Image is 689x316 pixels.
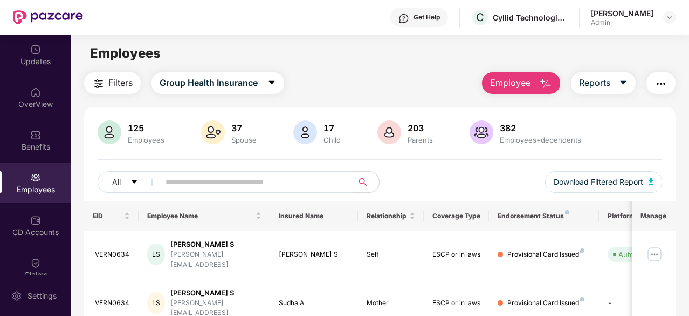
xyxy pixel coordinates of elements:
img: svg+xml;base64,PHN2ZyB4bWxucz0iaHR0cDovL3d3dy53My5vcmcvMjAwMC9zdmciIHdpZHRoPSI4IiBoZWlnaHQ9IjgiIH... [580,297,584,301]
img: svg+xml;base64,PHN2ZyB4bWxucz0iaHR0cDovL3d3dy53My5vcmcvMjAwMC9zdmciIHhtbG5zOnhsaW5rPSJodHRwOi8vd3... [201,120,225,144]
div: [PERSON_NAME][EMAIL_ADDRESS] [170,250,261,270]
img: svg+xml;base64,PHN2ZyB4bWxucz0iaHR0cDovL3d3dy53My5vcmcvMjAwMC9zdmciIHhtbG5zOnhsaW5rPSJodHRwOi8vd3... [539,77,552,90]
div: VERN0634 [95,250,130,260]
img: svg+xml;base64,PHN2ZyBpZD0iQ2xhaW0iIHhtbG5zPSJodHRwOi8vd3d3LnczLm9yZy8yMDAwL3N2ZyIgd2lkdGg9IjIwIi... [30,258,41,268]
button: Filters [84,72,141,94]
div: LS [147,292,165,314]
img: svg+xml;base64,PHN2ZyB4bWxucz0iaHR0cDovL3d3dy53My5vcmcvMjAwMC9zdmciIHhtbG5zOnhsaW5rPSJodHRwOi8vd3... [98,120,121,144]
div: 37 [229,123,259,133]
div: ESCP or in laws [432,250,481,260]
img: svg+xml;base64,PHN2ZyBpZD0iU2V0dGluZy0yMHgyMCIgeG1sbnM9Imh0dHA6Ly93d3cudzMub3JnLzIwMDAvc3ZnIiB3aW... [11,291,22,301]
th: EID [84,201,139,231]
div: LS [147,244,165,265]
div: Platform Status [608,212,667,220]
span: Reports [579,76,610,90]
div: [PERSON_NAME] S [279,250,349,260]
th: Employee Name [139,201,270,231]
div: 382 [498,123,583,133]
th: Insured Name [270,201,358,231]
div: Provisional Card Issued [507,298,584,308]
div: [PERSON_NAME] S [170,239,261,250]
img: svg+xml;base64,PHN2ZyBpZD0iRW1wbG95ZWVzIiB4bWxucz0iaHR0cDovL3d3dy53My5vcmcvMjAwMC9zdmciIHdpZHRoPS... [30,172,41,183]
span: Relationship [367,212,407,220]
div: 125 [126,123,167,133]
img: svg+xml;base64,PHN2ZyB4bWxucz0iaHR0cDovL3d3dy53My5vcmcvMjAwMC9zdmciIHhtbG5zOnhsaW5rPSJodHRwOi8vd3... [293,120,317,144]
img: svg+xml;base64,PHN2ZyBpZD0iQmVuZWZpdHMiIHhtbG5zPSJodHRwOi8vd3d3LnczLm9yZy8yMDAwL3N2ZyIgd2lkdGg9Ij... [30,130,41,140]
span: Group Health Insurance [160,76,258,90]
div: Employees [126,136,167,144]
img: svg+xml;base64,PHN2ZyBpZD0iQ0RfQWNjb3VudHMiIGRhdGEtbmFtZT0iQ0QgQWNjb3VudHMiIHhtbG5zPSJodHRwOi8vd3... [30,215,41,226]
img: svg+xml;base64,PHN2ZyB4bWxucz0iaHR0cDovL3d3dy53My5vcmcvMjAwMC9zdmciIHdpZHRoPSI4IiBoZWlnaHQ9IjgiIH... [565,210,569,214]
span: Employee Name [147,212,253,220]
span: Employee [490,76,530,90]
button: Download Filtered Report [545,171,663,193]
div: ESCP or in laws [432,298,481,308]
div: Parents [405,136,435,144]
img: svg+xml;base64,PHN2ZyBpZD0iVXBkYXRlZCIgeG1sbnM9Imh0dHA6Ly93d3cudzMub3JnLzIwMDAvc3ZnIiB3aWR0aD0iMj... [30,44,41,55]
th: Relationship [358,201,424,231]
div: [PERSON_NAME] [591,8,653,18]
div: Provisional Card Issued [507,250,584,260]
th: Coverage Type [424,201,490,231]
div: Get Help [414,13,440,22]
div: Cyllid Technologies Private Limited [493,12,568,23]
button: search [353,171,380,193]
div: Child [321,136,343,144]
div: Employees+dependents [498,136,583,144]
img: svg+xml;base64,PHN2ZyB4bWxucz0iaHR0cDovL3d3dy53My5vcmcvMjAwMC9zdmciIHhtbG5zOnhsaW5rPSJodHRwOi8vd3... [470,120,493,144]
span: caret-down [267,78,276,88]
div: Admin [591,18,653,27]
div: Settings [24,291,60,301]
div: Auto Verified [618,249,662,260]
img: svg+xml;base64,PHN2ZyB4bWxucz0iaHR0cDovL3d3dy53My5vcmcvMjAwMC9zdmciIHdpZHRoPSI4IiBoZWlnaHQ9IjgiIH... [580,248,584,253]
span: caret-down [130,178,138,187]
div: Self [367,250,415,260]
span: Download Filtered Report [554,176,643,188]
img: svg+xml;base64,PHN2ZyB4bWxucz0iaHR0cDovL3d3dy53My5vcmcvMjAwMC9zdmciIHdpZHRoPSIyNCIgaGVpZ2h0PSIyNC... [92,77,105,90]
div: Spouse [229,136,259,144]
div: Mother [367,298,415,308]
div: [PERSON_NAME] S [170,288,261,298]
img: svg+xml;base64,PHN2ZyB4bWxucz0iaHR0cDovL3d3dy53My5vcmcvMjAwMC9zdmciIHhtbG5zOnhsaW5rPSJodHRwOi8vd3... [649,178,654,185]
button: Group Health Insurancecaret-down [151,72,284,94]
div: Endorsement Status [498,212,590,220]
img: svg+xml;base64,PHN2ZyB4bWxucz0iaHR0cDovL3d3dy53My5vcmcvMjAwMC9zdmciIHhtbG5zOnhsaW5rPSJodHRwOi8vd3... [377,120,401,144]
span: EID [93,212,122,220]
button: Reportscaret-down [571,72,636,94]
span: C [476,11,484,24]
span: search [353,178,374,186]
button: Allcaret-down [98,171,163,193]
div: Sudha A [279,298,349,308]
div: VERN0634 [95,298,130,308]
img: manageButton [646,246,663,263]
span: Employees [90,45,161,61]
img: svg+xml;base64,PHN2ZyBpZD0iSGVscC0zMngzMiIgeG1sbnM9Imh0dHA6Ly93d3cudzMub3JnLzIwMDAvc3ZnIiB3aWR0aD... [398,13,409,24]
div: 203 [405,123,435,133]
span: caret-down [619,78,628,88]
img: svg+xml;base64,PHN2ZyBpZD0iSG9tZSIgeG1sbnM9Imh0dHA6Ly93d3cudzMub3JnLzIwMDAvc3ZnIiB3aWR0aD0iMjAiIG... [30,87,41,98]
span: All [112,176,121,188]
img: svg+xml;base64,PHN2ZyB4bWxucz0iaHR0cDovL3d3dy53My5vcmcvMjAwMC9zdmciIHdpZHRoPSIyNCIgaGVpZ2h0PSIyNC... [654,77,667,90]
button: Employee [482,72,560,94]
img: New Pazcare Logo [13,10,83,24]
span: Filters [108,76,133,90]
th: Manage [632,201,676,231]
div: 17 [321,123,343,133]
img: svg+xml;base64,PHN2ZyBpZD0iRHJvcGRvd24tMzJ4MzIiIHhtbG5zPSJodHRwOi8vd3d3LnczLm9yZy8yMDAwL3N2ZyIgd2... [665,13,674,22]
